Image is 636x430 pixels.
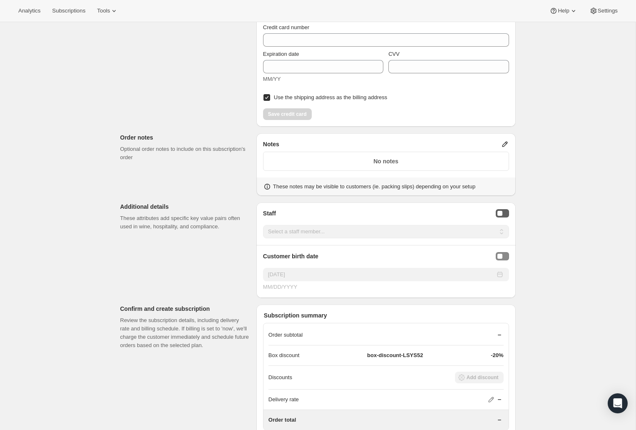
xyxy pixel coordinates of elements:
[268,331,303,339] p: Order subtotal
[120,202,250,211] p: Additional details
[120,316,250,350] p: Review the subscription details, including delivery rate and billing schedule. If billing is set ...
[268,373,292,382] p: Discounts
[263,51,299,57] span: Expiration date
[263,209,276,218] span: Staff
[263,140,279,148] span: Notes
[263,252,318,261] span: Customer birth date
[268,157,504,165] p: No notes
[18,7,40,14] span: Analytics
[388,51,400,57] span: CVV
[558,7,569,14] span: Help
[367,351,423,360] p: box-discount-LSYS52
[264,311,509,320] p: Subscription summary
[263,284,297,290] span: MM/DD/YYYY
[120,133,250,142] p: Order notes
[273,182,475,191] p: These notes may be visible to customers (ie. packing slips) depending on your setup
[13,5,45,17] button: Analytics
[496,252,509,260] button: Birthday Selector
[120,214,250,231] p: These attributes add specific key value pairs often used in wine, hospitality, and compliance.
[598,7,618,14] span: Settings
[120,145,250,162] p: Optional order notes to include on this subscription's order
[544,5,582,17] button: Help
[274,94,387,100] span: Use the shipping address as the billing address
[608,393,628,413] div: Open Intercom Messenger
[268,351,299,360] p: Box discount
[120,305,250,313] p: Confirm and create subscription
[491,351,503,360] p: -20%
[584,5,623,17] button: Settings
[97,7,110,14] span: Tools
[47,5,90,17] button: Subscriptions
[268,416,296,424] p: Order total
[263,24,309,30] span: Credit card number
[496,209,509,217] button: Staff Selector
[52,7,85,14] span: Subscriptions
[92,5,123,17] button: Tools
[263,76,281,82] span: MM/YY
[268,395,299,404] p: Delivery rate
